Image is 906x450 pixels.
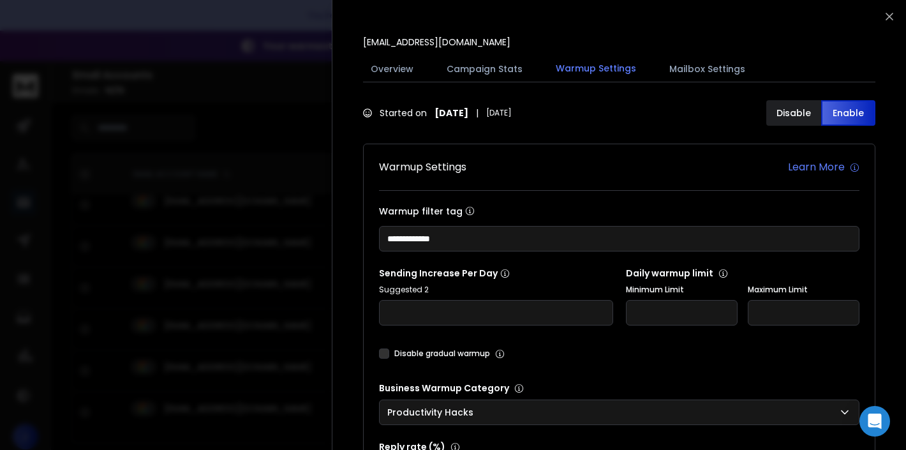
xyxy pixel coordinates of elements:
[379,285,613,295] p: Suggested 2
[394,349,490,359] label: Disable gradual warmup
[626,285,738,295] label: Minimum Limit
[662,55,753,83] button: Mailbox Settings
[379,267,613,280] p: Sending Increase Per Day
[766,100,821,126] button: Disable
[476,107,479,119] span: |
[626,267,860,280] p: Daily warmup limit
[363,107,512,119] div: Started on
[859,406,890,437] div: Open Intercom Messenger
[387,406,479,419] p: Productivity Hacks
[363,36,510,49] p: [EMAIL_ADDRESS][DOMAIN_NAME]
[379,160,466,175] h1: Warmup Settings
[379,206,859,216] label: Warmup filter tag
[379,382,859,394] p: Business Warmup Category
[748,285,859,295] label: Maximum Limit
[363,55,421,83] button: Overview
[486,108,512,118] span: [DATE]
[548,54,644,84] button: Warmup Settings
[434,107,468,119] strong: [DATE]
[788,160,859,175] a: Learn More
[439,55,530,83] button: Campaign Stats
[821,100,876,126] button: Enable
[766,100,875,126] button: DisableEnable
